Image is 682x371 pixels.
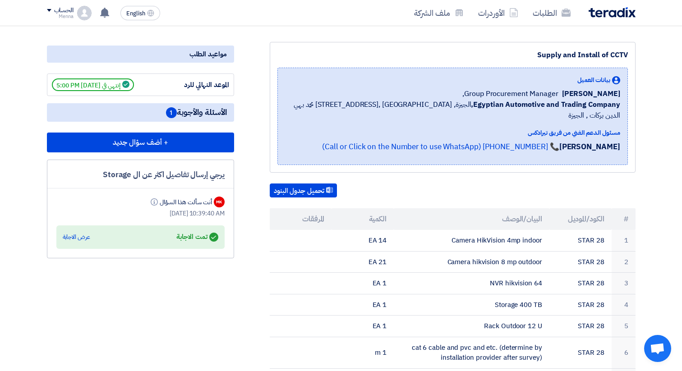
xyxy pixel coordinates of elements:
td: 14 EA [332,230,394,251]
td: 1 EA [332,273,394,294]
button: English [120,6,160,20]
td: 1 m [332,337,394,368]
strong: [PERSON_NAME] [559,141,620,152]
span: 1 [166,107,177,118]
a: 📞 [PHONE_NUMBER] (Call or Click on the Number to use WhatsApp) [322,141,559,152]
td: NVR hikvision 64 [394,273,549,294]
div: مواعيد الطلب [47,46,234,63]
div: تمت الاجابة [176,231,218,243]
th: الكمية [332,208,394,230]
td: 5 [612,316,636,337]
button: + أضف سؤال جديد [47,133,234,152]
td: 21 EA [332,251,394,273]
span: الأسئلة والأجوبة [166,107,227,118]
div: الموعد النهائي للرد [161,80,229,90]
div: مسئول الدعم الفني من فريق تيرادكس [285,128,620,137]
span: Group Procurement Manager, [462,88,558,99]
td: 6 [612,337,636,368]
th: البيان/الوصف [394,208,549,230]
div: [DATE] 10:39:40 AM [56,209,225,218]
div: عرض الاجابة [63,233,90,242]
td: Camera HikVision 4mp indoor [394,230,549,251]
span: بيانات العميل [577,75,610,85]
td: 1 [612,230,636,251]
a: ملف الشركة [407,2,471,23]
td: STAR 28 [549,316,612,337]
td: 1 EA [332,294,394,316]
td: 3 [612,273,636,294]
td: STAR 28 [549,230,612,251]
span: إنتهي في [DATE] 5:00 PM [52,78,134,91]
div: الحساب [54,7,74,14]
div: Supply and Install of CCTV [277,50,628,60]
a: الطلبات [525,2,578,23]
td: Rack Outdoor 12 U [394,316,549,337]
td: STAR 28 [549,294,612,316]
div: Menna [47,14,74,19]
td: cat 6 cable and pvc and etc. (determine by installation provider after survey) [394,337,549,368]
td: 2 [612,251,636,273]
button: تحميل جدول البنود [270,183,337,198]
td: Camera hikvision 8 mp outdoor [394,251,549,273]
div: MK [214,197,225,207]
img: Teradix logo [589,7,636,18]
td: 1 EA [332,316,394,337]
td: 4 [612,294,636,316]
a: الأوردرات [471,2,525,23]
th: # [612,208,636,230]
div: يرجي إرسال تفاصيل اكثر عن ال Storage [56,169,225,181]
td: STAR 28 [549,273,612,294]
img: profile_test.png [77,6,92,20]
td: Storage 400 TB [394,294,549,316]
div: Open chat [644,335,671,362]
td: STAR 28 [549,251,612,273]
th: المرفقات [270,208,332,230]
div: أنت سألت هذا السؤال [149,197,212,207]
span: الجيزة, [GEOGRAPHIC_DATA] ,[STREET_ADDRESS] محمد بهي الدين بركات , الجيزة [285,99,620,121]
th: الكود/الموديل [549,208,612,230]
td: STAR 28 [549,337,612,368]
span: English [126,10,145,17]
b: Egyptian Automotive and Trading Company, [471,99,620,110]
span: [PERSON_NAME] [562,88,620,99]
